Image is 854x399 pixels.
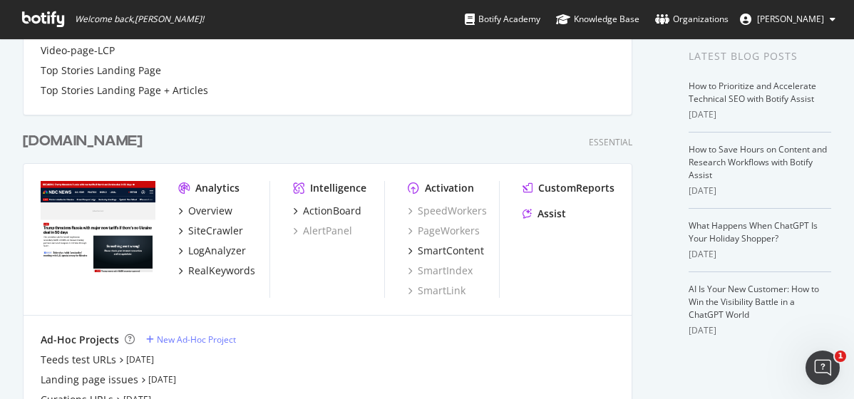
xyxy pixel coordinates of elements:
[408,284,465,298] a: SmartLink
[178,204,232,218] a: Overview
[188,244,246,258] div: LogAnalyzer
[689,108,831,121] div: [DATE]
[178,224,243,238] a: SiteCrawler
[589,136,632,148] div: Essential
[537,207,566,221] div: Assist
[408,204,487,218] a: SpeedWorkers
[556,12,639,26] div: Knowledge Base
[178,264,255,278] a: RealKeywords
[689,248,831,261] div: [DATE]
[148,373,176,385] a: [DATE]
[418,244,484,258] div: SmartContent
[41,63,161,78] a: Top Stories Landing Page
[689,324,831,337] div: [DATE]
[806,351,840,385] iframe: Intercom live chat
[523,207,566,221] a: Assist
[188,204,232,218] div: Overview
[538,181,614,195] div: CustomReports
[689,219,818,244] a: What Happens When ChatGPT Is Your Holiday Shopper?
[425,181,474,195] div: Activation
[75,14,204,25] span: Welcome back, [PERSON_NAME] !
[41,83,208,98] a: Top Stories Landing Page + Articles
[188,224,243,238] div: SiteCrawler
[729,8,847,31] button: [PERSON_NAME]
[689,80,816,105] a: How to Prioritize and Accelerate Technical SEO with Botify Assist
[146,333,236,346] a: New Ad-Hoc Project
[303,204,361,218] div: ActionBoard
[41,181,155,273] img: nbcnews.com
[126,353,154,366] a: [DATE]
[293,224,352,238] a: AlertPanel
[41,43,115,58] a: Video-page-LCP
[310,181,366,195] div: Intelligence
[689,283,819,321] a: AI Is Your New Customer: How to Win the Visibility Battle in a ChatGPT World
[835,351,846,362] span: 1
[188,264,255,278] div: RealKeywords
[408,224,480,238] a: PageWorkers
[408,244,484,258] a: SmartContent
[408,264,473,278] a: SmartIndex
[757,13,824,25] span: Joy Kemp
[157,333,236,346] div: New Ad-Hoc Project
[523,181,614,195] a: CustomReports
[689,143,827,181] a: How to Save Hours on Content and Research Workflows with Botify Assist
[293,204,361,218] a: ActionBoard
[655,12,729,26] div: Organizations
[23,131,143,152] div: [DOMAIN_NAME]
[689,185,831,197] div: [DATE]
[195,181,240,195] div: Analytics
[178,244,246,258] a: LogAnalyzer
[689,48,831,64] div: Latest Blog Posts
[41,333,119,347] div: Ad-Hoc Projects
[41,373,138,387] a: Landing page issues
[23,131,148,152] a: [DOMAIN_NAME]
[41,353,116,367] a: Teeds test URLs
[465,12,540,26] div: Botify Academy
